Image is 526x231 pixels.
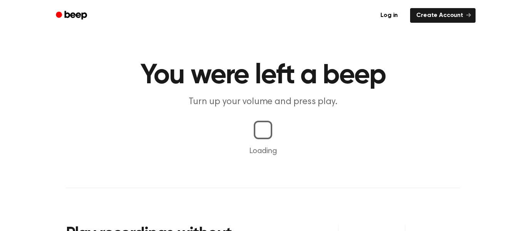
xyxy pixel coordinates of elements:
[50,8,94,23] a: Beep
[410,8,476,23] a: Create Account
[115,96,411,108] p: Turn up your volume and press play.
[373,7,405,24] a: Log in
[9,145,517,157] p: Loading
[66,62,460,89] h1: You were left a beep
